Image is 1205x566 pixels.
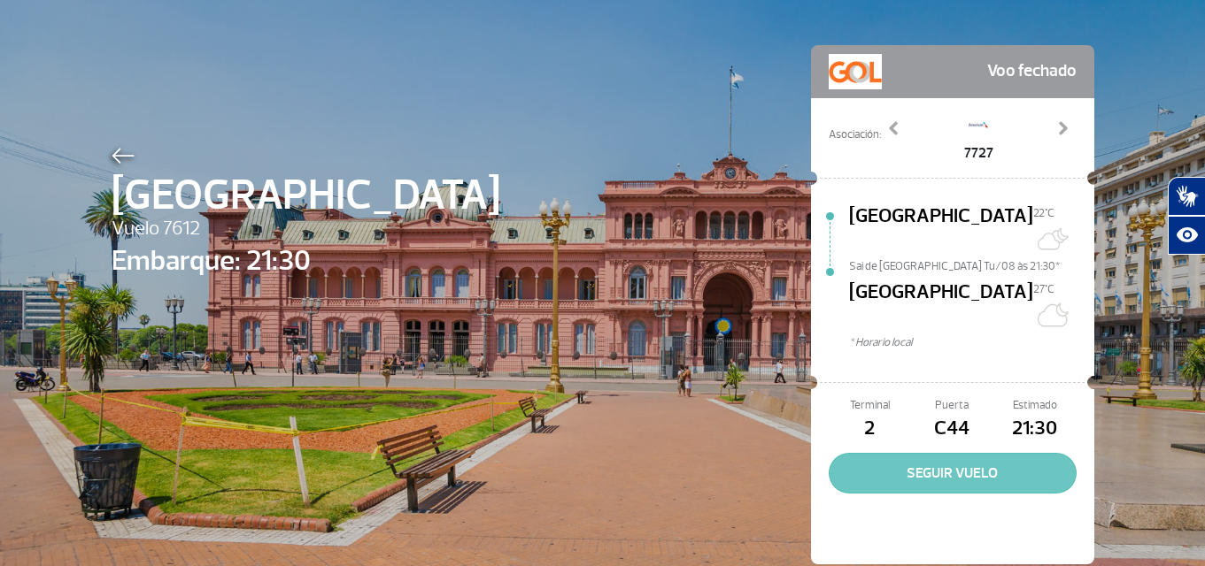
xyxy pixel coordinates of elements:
[849,258,1094,271] span: Sai de [GEOGRAPHIC_DATA] Tu/08 às 21:30*
[993,414,1076,444] span: 21:30
[829,126,881,143] span: Asociación:
[1168,216,1205,255] button: Abrir recursos assistivos.
[1168,177,1205,255] div: Plugin de acessibilidade da Hand Talk.
[849,334,1094,351] span: * Horario local
[1033,297,1069,333] img: Céu limpo
[849,202,1033,258] span: [GEOGRAPHIC_DATA]
[829,397,911,414] span: Terminal
[1033,206,1054,220] span: 22°C
[952,142,1005,164] span: 7727
[112,240,500,282] span: Embarque: 21:30
[1168,177,1205,216] button: Abrir tradutor de língua de sinais.
[112,214,500,244] span: Vuelo 7612
[987,54,1077,89] span: Voo fechado
[849,278,1033,334] span: [GEOGRAPHIC_DATA]
[1033,282,1054,296] span: 27°C
[829,453,1077,493] button: SEGUIR VUELO
[1033,221,1069,256] img: Muitas nuvens
[911,414,993,444] span: C44
[993,397,1076,414] span: Estimado
[829,414,911,444] span: 2
[112,164,500,227] span: [GEOGRAPHIC_DATA]
[911,397,993,414] span: Puerta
